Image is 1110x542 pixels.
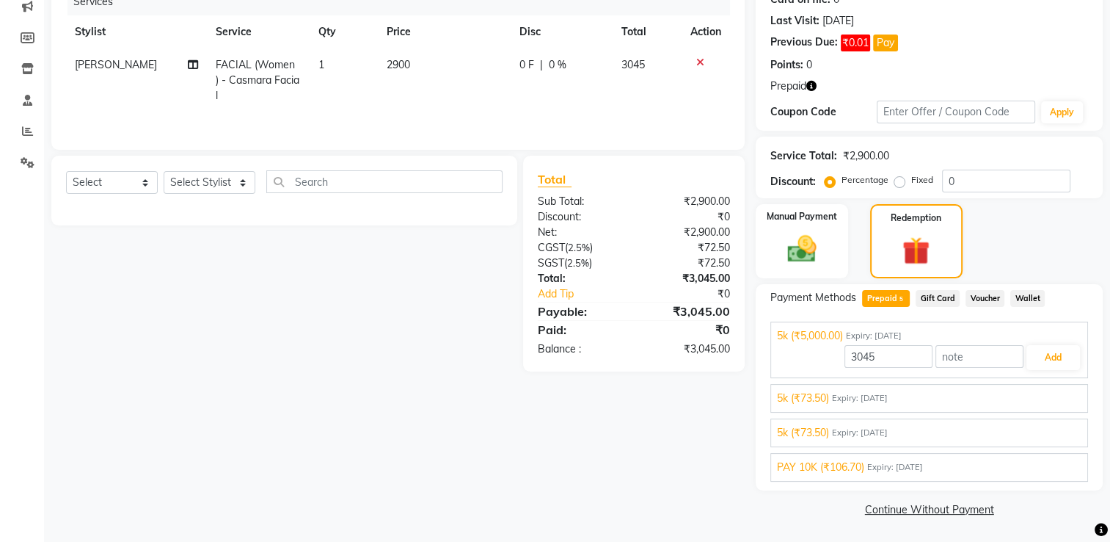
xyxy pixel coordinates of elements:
th: Service [207,15,310,48]
th: Total [613,15,682,48]
th: Qty [310,15,378,48]
button: Pay [873,35,898,51]
div: ₹2,900.00 [634,194,741,209]
div: Sub Total: [527,194,634,209]
div: Points: [770,57,803,73]
label: Fixed [911,173,933,187]
span: FACIAL (Women ) - Casmara Facial [216,58,299,102]
div: ₹72.50 [634,256,741,271]
span: Prepaid [862,290,910,307]
label: Manual Payment [767,210,837,223]
div: Payable: [527,303,634,320]
span: Total [538,172,572,187]
div: 0 [806,57,812,73]
div: ₹3,045.00 [634,271,741,286]
span: 5k (₹73.50) [777,425,829,441]
label: Percentage [841,173,888,187]
a: Continue Without Payment [759,502,1100,518]
input: note [935,345,1023,368]
span: SGST [538,256,564,270]
span: PAY 10K (₹106.70) [777,460,864,475]
th: Price [378,15,511,48]
div: ₹0 [652,286,742,302]
span: 3045 [621,58,645,71]
label: Redemption [891,212,941,225]
th: Stylist [66,15,207,48]
div: [DATE] [822,13,854,29]
div: Discount: [527,209,634,225]
span: ₹0.01 [841,35,870,51]
input: Amount [844,345,932,368]
span: 0 % [549,57,566,73]
span: 5 [897,295,905,304]
span: 0 F [519,57,534,73]
input: Enter Offer / Coupon Code [877,101,1035,123]
div: Balance : [527,342,634,357]
span: 2900 [387,58,410,71]
span: Expiry: [DATE] [832,427,888,439]
span: 2.5% [567,257,589,269]
div: ₹72.50 [634,240,741,256]
span: Voucher [965,290,1004,307]
span: Wallet [1010,290,1045,307]
button: Apply [1041,101,1083,123]
span: [PERSON_NAME] [75,58,157,71]
span: 1 [318,58,324,71]
div: ₹0 [634,321,741,339]
div: ₹2,900.00 [634,225,741,240]
a: Add Tip [527,286,651,302]
div: Last Visit: [770,13,819,29]
div: Total: [527,271,634,286]
input: Search [266,170,503,193]
button: Add [1026,345,1080,370]
img: _cash.svg [778,232,825,266]
div: Coupon Code [770,104,876,120]
div: ₹0 [634,209,741,225]
span: Expiry: [DATE] [867,461,923,474]
span: Payment Methods [770,290,856,306]
img: _gift.svg [894,234,938,268]
span: CGST [538,241,565,254]
span: 2.5% [568,242,590,253]
div: Net: [527,225,634,240]
th: Disc [511,15,613,48]
span: Gift Card [916,290,960,307]
span: Prepaid [770,79,806,94]
div: Discount: [770,174,816,189]
span: 5k (₹5,000.00) [777,328,843,344]
div: Paid: [527,321,634,339]
div: ( ) [527,256,634,271]
div: Previous Due: [770,35,838,51]
div: ₹3,045.00 [634,342,741,357]
th: Action [682,15,730,48]
span: Expiry: [DATE] [832,392,888,405]
span: 5k (₹73.50) [777,391,829,406]
div: Service Total: [770,148,837,164]
div: ( ) [527,240,634,256]
span: Expiry: [DATE] [846,330,902,342]
span: | [540,57,543,73]
div: ₹3,045.00 [634,303,741,320]
div: ₹2,900.00 [843,148,889,164]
